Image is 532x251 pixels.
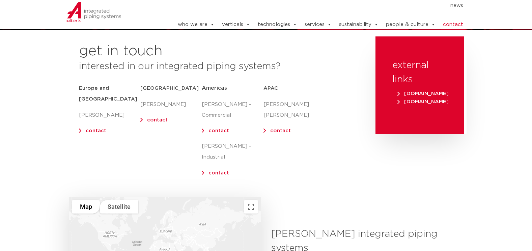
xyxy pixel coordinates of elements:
[140,83,202,94] h5: [GEOGRAPHIC_DATA]
[305,18,332,31] a: services
[270,128,291,133] a: contact
[443,18,463,31] a: contact
[178,18,215,31] a: who we are
[72,200,100,214] button: Show street map
[202,99,263,121] p: [PERSON_NAME] – Commercial
[208,170,229,175] a: contact
[263,83,325,94] h5: APAC
[208,128,229,133] a: contact
[202,85,227,91] span: Americas
[339,18,379,31] a: sustainability
[79,59,359,74] h3: interested in our integrated piping systems?
[263,99,325,121] p: [PERSON_NAME] [PERSON_NAME]
[397,91,449,96] span: [DOMAIN_NAME]
[147,117,168,122] a: contact
[397,99,449,104] span: [DOMAIN_NAME]
[386,18,436,31] a: people & culture
[86,128,106,133] a: contact
[79,43,163,59] h2: get in touch
[202,141,263,163] p: [PERSON_NAME] – Industrial
[450,0,463,11] a: news
[222,18,250,31] a: verticals
[396,91,450,96] a: [DOMAIN_NAME]
[258,18,297,31] a: technologies
[79,110,140,121] p: [PERSON_NAME]
[100,200,138,214] button: Show satellite imagery
[79,86,137,102] strong: Europe and [GEOGRAPHIC_DATA]
[396,99,450,104] a: [DOMAIN_NAME]
[157,0,464,11] nav: Menu
[392,58,447,87] h3: external links
[140,99,202,110] p: [PERSON_NAME]
[244,200,258,214] button: Toggle fullscreen view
